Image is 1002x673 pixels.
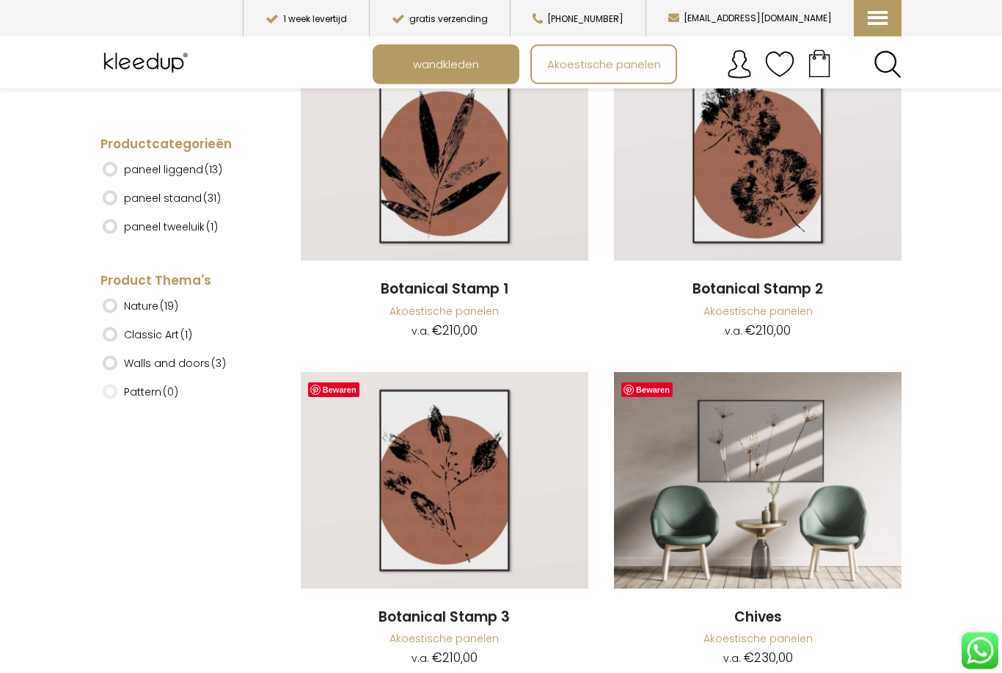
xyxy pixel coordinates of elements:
label: Walls and doors [124,351,226,376]
a: Bewaren [621,383,673,398]
img: account.svg [725,50,754,79]
label: Pattern [124,379,178,404]
span: (0) [163,385,178,399]
bdi: 210,00 [745,322,791,340]
span: v.a. [725,324,742,339]
a: Botanical Stamp 1 [301,280,588,300]
a: Chives [614,608,902,628]
nav: Main menu [373,45,913,84]
span: (13) [205,162,222,177]
img: Botanical Stamp 3 [301,373,588,589]
label: Nature [124,294,178,319]
img: Kleedup [100,45,195,81]
bdi: 230,00 [744,650,793,667]
a: Botanical Stamp 1 [301,46,588,263]
span: € [745,322,756,340]
img: Botanical Stamp 2 [614,46,902,261]
a: wandkleden [374,46,518,83]
span: (1) [180,327,192,342]
a: Chives [614,373,902,591]
a: Search [874,51,902,79]
a: Your cart [794,45,844,81]
span: Akoestische panelen [539,51,669,79]
label: paneel staand [124,186,221,211]
span: v.a. [412,324,429,339]
span: (3) [211,356,226,371]
a: Botanical Stamp 2 [614,280,902,300]
a: Akoestische panelen [390,305,499,319]
a: Akoestische panelen [390,632,499,647]
span: (19) [160,299,178,313]
span: (31) [203,191,221,205]
span: v.a. [723,652,741,666]
span: (1) [206,219,218,234]
bdi: 210,00 [432,322,478,340]
label: paneel liggend [124,157,222,182]
span: € [432,322,442,340]
span: wandkleden [405,51,487,79]
h4: Product Thema's [100,272,261,290]
a: Akoestische panelen [703,632,813,647]
img: Botanical Stamp 1 [301,46,588,261]
a: Akoestische panelen [703,305,813,319]
a: Botanical Stamp 3 [301,373,588,591]
span: € [432,650,442,667]
a: Botanical Stamp 3 [301,608,588,628]
a: Bewaren [308,383,359,398]
img: Chives [614,373,902,589]
label: Classic Art [124,322,192,347]
label: paneel tweeluik [124,214,218,239]
bdi: 210,00 [432,650,478,667]
h4: Productcategorieën [100,136,261,153]
span: v.a. [412,652,429,666]
img: verlanglijstje.svg [765,50,794,79]
a: Akoestische panelen [532,46,676,83]
span: € [744,650,754,667]
a: Botanical Stamp 2 [614,46,902,263]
